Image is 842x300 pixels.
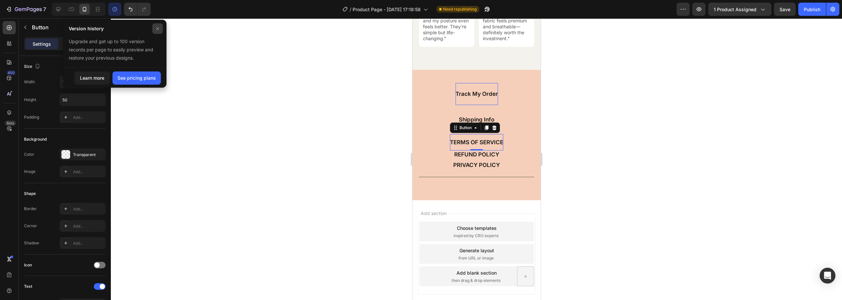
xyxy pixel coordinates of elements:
div: See pricing plans [117,74,156,81]
button: Publish [798,3,826,16]
span: Product Page - [DATE] 17:18:58 [353,6,421,13]
div: Size [24,62,41,71]
button: See pricing plans [112,71,161,85]
div: Publish [804,6,820,13]
span: / [350,6,351,13]
button: Save [774,3,796,16]
div: Add... [73,169,104,175]
span: Upgrade and get up to 100 version records per page to easily preview and restore your previous de... [69,39,153,61]
div: Shadow [24,240,39,246]
p: Settings [33,41,51,47]
span: Save [780,7,790,12]
div: Beta [5,121,16,126]
div: Undo/Redo [124,3,151,16]
span: Need republishing [443,6,477,12]
div: Add... [73,240,104,246]
button: Learn more [74,71,110,85]
div: Open Intercom Messenger [820,268,835,284]
div: Text [24,284,32,289]
div: Add... [73,206,104,212]
div: Width [24,79,35,85]
div: Add... [73,115,104,121]
div: Color [24,151,34,157]
input: Auto [60,76,105,88]
div: 450 [6,70,16,75]
div: Padding [24,114,39,120]
div: Transparent [73,152,104,158]
div: Height [24,97,36,103]
div: Corner [24,223,37,229]
p: 7 [43,5,46,13]
input: Auto [60,94,105,106]
div: Background [24,136,47,142]
iframe: To enrich screen reader interactions, please activate Accessibility in Grammarly extension settings [412,18,541,300]
div: Icon [24,262,32,268]
div: Learn more [80,74,104,81]
p: Button [32,23,88,31]
h3: Version history [63,25,104,33]
div: Border [24,206,37,212]
div: Add... [73,223,104,229]
button: 1 product assigned [708,3,771,16]
span: 1 product assigned [714,6,756,13]
div: Shape [24,191,36,197]
div: Image [24,169,36,175]
button: 7 [3,3,49,16]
